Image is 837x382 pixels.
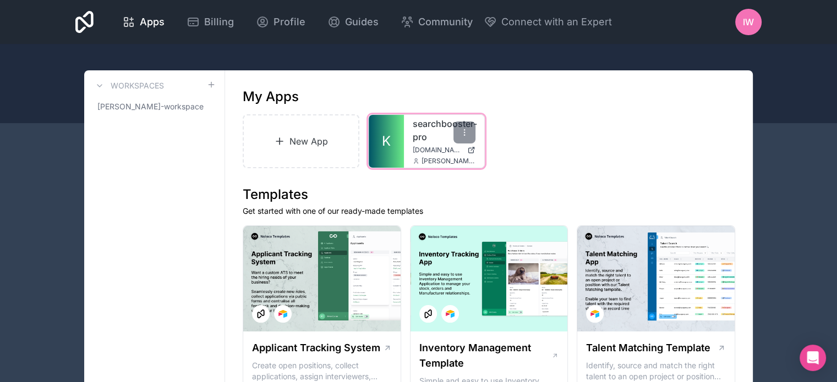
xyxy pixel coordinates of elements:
[392,10,482,34] a: Community
[252,340,380,356] h1: Applicant Tracking System
[319,10,387,34] a: Guides
[484,14,612,30] button: Connect with an Expert
[273,14,305,30] span: Profile
[590,309,599,318] img: Airtable Logo
[252,360,392,382] p: Create open positions, collect applications, assign interviewers, centralise candidate feedback a...
[586,340,710,356] h1: Talent Matching Template
[113,10,173,34] a: Apps
[743,15,754,29] span: iw
[243,88,299,106] h1: My Apps
[422,157,475,165] span: [PERSON_NAME][EMAIL_ADDRESS][PERSON_NAME][DOMAIN_NAME]
[800,345,826,371] div: Open Intercom Messenger
[97,101,204,112] span: [PERSON_NAME]-workspace
[204,14,234,30] span: Billing
[419,340,551,371] h1: Inventory Management Template
[446,309,455,318] img: Airtable Logo
[93,97,216,117] a: [PERSON_NAME]-workspace
[243,186,735,203] h1: Templates
[243,206,735,217] p: Get started with one of our ready-made templates
[501,14,612,30] span: Connect with an Expert
[278,309,287,318] img: Airtable Logo
[413,117,475,143] a: searchbooster-pro
[413,146,463,154] span: [DOMAIN_NAME]
[178,10,243,34] a: Billing
[93,79,164,92] a: Workspaces
[369,115,404,168] a: K
[243,114,359,168] a: New App
[586,360,726,382] p: Identify, source and match the right talent to an open project or position with our Talent Matchi...
[140,14,165,30] span: Apps
[111,80,164,91] h3: Workspaces
[345,14,379,30] span: Guides
[418,14,473,30] span: Community
[382,132,391,150] span: K
[247,10,314,34] a: Profile
[413,146,475,154] a: [DOMAIN_NAME]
